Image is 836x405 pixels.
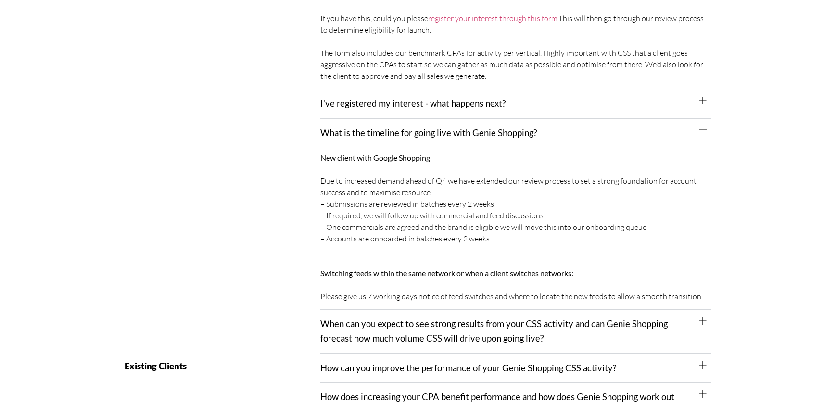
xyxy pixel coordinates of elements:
div: I’ve registered my interest - what happens next? [320,89,711,119]
div: What is the timeline for going live with Genie Shopping? [320,119,711,148]
a: I’ve registered my interest - what happens next? [320,98,506,109]
div: When can you expect to see strong results from your CSS activity and can Genie Shopping forecast ... [320,310,711,353]
h2: Existing Clients [125,362,320,371]
a: When can you expect to see strong results from your CSS activity and can Genie Shopping forecast ... [320,318,668,343]
div: What is the timeline for going live with Genie Shopping? [320,147,711,310]
b: New client with Google Shopping: [320,153,432,162]
a: How can you improve the performance of your Genie Shopping CSS activity? [320,363,616,373]
div: How can you improve the performance of your Genie Shopping CSS activity? [320,354,711,383]
a: register your interest through this form. [428,13,558,23]
b: Switching feeds within the same network or when a client switches networks: [320,268,573,278]
a: What is the timeline for going live with Genie Shopping? [320,127,537,138]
